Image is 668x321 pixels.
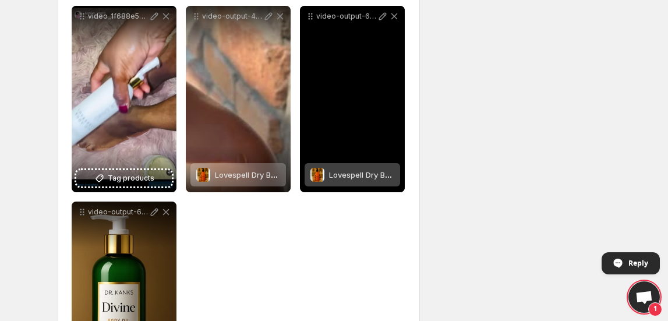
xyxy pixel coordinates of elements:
[329,170,585,179] span: Lovespell Dry Body Oil | Non-Greasy Moisturizer for Dry & Mature Skin
[215,170,471,179] span: Lovespell Dry Body Oil | Non-Greasy Moisturizer for Dry & Mature Skin
[108,172,154,184] span: Tag products
[88,12,149,21] p: video_1f688e54-0074-40c0-97de-790b9bc8d70f
[72,6,176,192] div: video_1f688e54-0074-40c0-97de-790b9bc8d70fTag products
[628,281,660,313] div: Open chat
[628,253,648,273] span: Reply
[88,207,149,217] p: video-output-662C1CB1-A5DA-4B11-AB69-4A2363282410-1
[648,302,662,316] span: 1
[202,12,263,21] p: video-output-472E0ED7-4FEA-424F-ADE9-841C74A638F0-1_035db12a-8d70-4fd6-947e-38e1bc4cfdd8
[316,12,377,21] p: video-output-662C1CB1-A5DA-4B11-AB69-4A2363282410-1 1
[300,6,405,192] div: video-output-662C1CB1-A5DA-4B11-AB69-4A2363282410-1 1Lovespell Dry Body Oil | Non-Greasy Moisturi...
[186,6,291,192] div: video-output-472E0ED7-4FEA-424F-ADE9-841C74A638F0-1_035db12a-8d70-4fd6-947e-38e1bc4cfdd8Lovespell...
[76,170,172,186] button: Tag products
